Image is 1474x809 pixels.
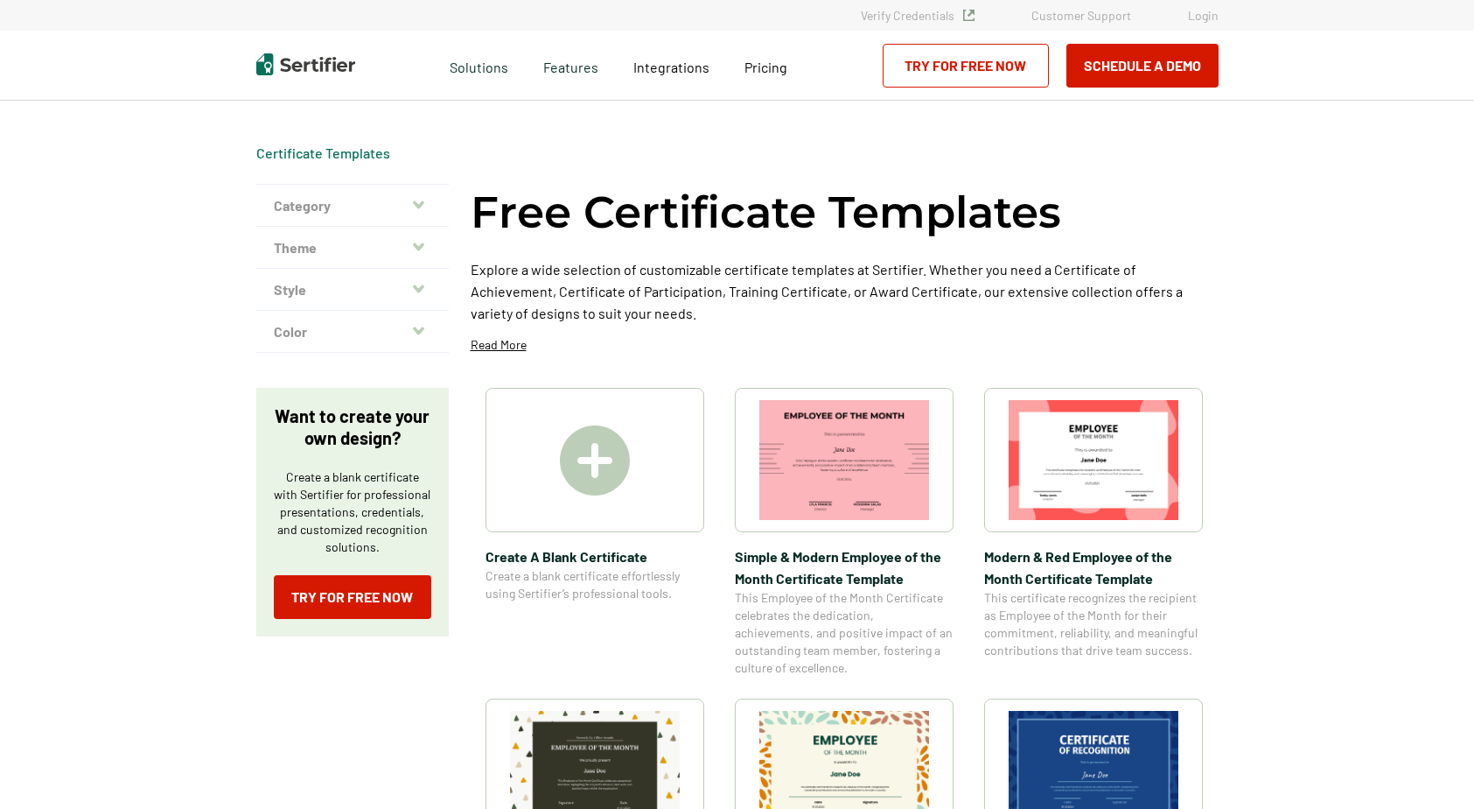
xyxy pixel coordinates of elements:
[861,8,975,23] a: Verify Credentials
[256,269,449,311] button: Style
[256,53,355,75] img: Sertifier | Digital Credentialing Platform
[256,144,390,161] a: Certificate Templates
[633,59,709,75] span: Integrations
[256,144,390,162] span: Certificate Templates
[471,258,1219,324] p: Explore a wide selection of customizable certificate templates at Sertifier. Whether you need a C...
[633,54,709,76] a: Integrations
[543,54,598,76] span: Features
[450,54,508,76] span: Solutions
[735,388,954,677] a: Simple & Modern Employee of the Month Certificate TemplateSimple & Modern Employee of the Month C...
[1009,400,1178,520] img: Modern & Red Employee of the Month Certificate Template
[984,545,1203,589] span: Modern & Red Employee of the Month Certificate Template
[274,468,431,556] p: Create a blank certificate with Sertifier for professional presentations, credentials, and custom...
[256,311,449,353] button: Color
[560,426,630,496] img: Create A Blank Certificate
[256,185,449,227] button: Category
[735,589,954,677] span: This Employee of the Month Certificate celebrates the dedication, achievements, and positive impa...
[735,545,954,589] span: Simple & Modern Employee of the Month Certificate Template
[256,144,390,162] div: Breadcrumb
[963,10,975,21] img: Verified
[486,567,704,602] span: Create a blank certificate effortlessly using Sertifier’s professional tools.
[744,54,787,76] a: Pricing
[984,589,1203,659] span: This certificate recognizes the recipient as Employee of the Month for their commitment, reliabil...
[274,575,431,619] a: Try for Free Now
[471,336,527,354] p: Read More
[1188,8,1219,23] a: Login
[1031,8,1131,23] a: Customer Support
[759,400,929,520] img: Simple & Modern Employee of the Month Certificate Template
[744,59,787,75] span: Pricing
[984,388,1203,677] a: Modern & Red Employee of the Month Certificate TemplateModern & Red Employee of the Month Certifi...
[486,545,704,567] span: Create A Blank Certificate
[471,184,1061,241] h1: Free Certificate Templates
[256,227,449,269] button: Theme
[274,405,431,449] p: Want to create your own design?
[883,44,1049,88] a: Try for Free Now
